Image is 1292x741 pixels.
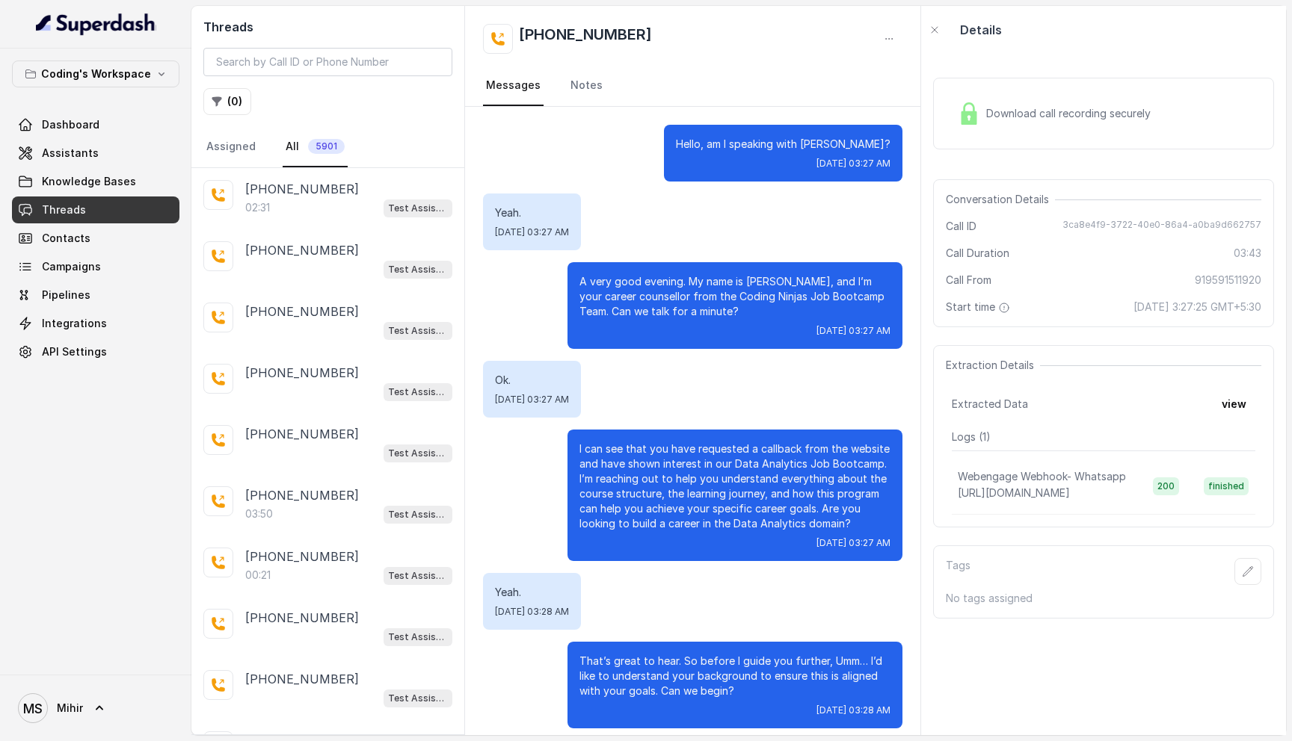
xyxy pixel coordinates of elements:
[1195,273,1261,288] span: 919591511920
[245,200,270,215] p: 02:31
[12,111,179,138] a: Dashboard
[12,140,179,167] a: Assistants
[41,65,151,83] p: Coding's Workspace
[245,486,359,504] p: [PHONE_NUMBER]
[958,486,1070,499] span: [URL][DOMAIN_NAME]
[245,506,273,521] p: 03:50
[12,338,179,365] a: API Settings
[388,201,448,216] p: Test Assistant-3
[388,262,448,277] p: Test Assistant-3
[245,425,359,443] p: [PHONE_NUMBER]
[245,609,359,627] p: [PHONE_NUMBER]
[676,137,890,152] p: Hello, am I speaking with [PERSON_NAME]?
[952,430,1255,444] p: Logs ( 1 )
[12,225,179,252] a: Contacts
[946,300,1013,314] span: Start time
[946,219,976,234] span: Call ID
[12,687,179,729] a: Mihir
[388,323,448,338] p: Test Assistant-3
[816,704,890,716] span: [DATE] 03:28 AM
[1234,246,1261,261] span: 03:43
[1213,391,1255,418] button: view
[388,446,448,461] p: Test Assistant-3
[388,507,448,522] p: Test Assistant-3
[388,568,448,583] p: Test Assistant-3
[308,139,345,154] span: 5901
[495,226,569,238] span: [DATE] 03:27 AM
[816,537,890,549] span: [DATE] 03:27 AM
[1204,477,1249,495] span: finished
[958,469,1126,484] p: Webengage Webhook- Whatsapp
[946,246,1009,261] span: Call Duration
[245,568,271,583] p: 00:21
[388,630,448,645] p: Test Assistant-3
[12,253,179,280] a: Campaigns
[203,127,452,167] nav: Tabs
[388,385,448,400] p: Test Assistant-3
[495,606,569,618] span: [DATE] 03:28 AM
[388,691,448,706] p: Test Assistant-3
[946,358,1040,373] span: Extraction Details
[946,591,1261,606] p: No tags assigned
[42,117,99,132] span: Dashboard
[986,106,1157,121] span: Download call recording securely
[42,146,99,161] span: Assistants
[12,168,179,195] a: Knowledge Bases
[946,558,970,585] p: Tags
[816,325,890,337] span: [DATE] 03:27 AM
[203,88,251,115] button: (0)
[245,670,359,688] p: [PHONE_NUMBER]
[483,66,902,106] nav: Tabs
[42,344,107,359] span: API Settings
[579,654,890,698] p: That’s great to hear. So before I guide you further, Umm… I’d like to understand your background ...
[946,273,991,288] span: Call From
[23,701,43,716] text: MS
[495,205,569,220] p: Yeah.
[203,127,259,167] a: Assigned
[483,66,544,106] a: Messages
[519,24,652,54] h2: [PHONE_NUMBER]
[57,701,83,716] span: Mihir
[36,12,156,36] img: light.svg
[42,259,101,274] span: Campaigns
[495,373,569,388] p: Ok.
[203,48,452,76] input: Search by Call ID or Phone Number
[12,282,179,309] a: Pipelines
[952,397,1028,412] span: Extracted Data
[12,310,179,337] a: Integrations
[283,127,348,167] a: All5901
[579,274,890,319] p: A very good evening. My name is [PERSON_NAME], and I’m your career counsellor from the Coding Nin...
[579,441,890,531] p: I can see that you have requested a callback from the website and have shown interest in our Data...
[495,394,569,406] span: [DATE] 03:27 AM
[245,241,359,259] p: [PHONE_NUMBER]
[1153,477,1179,495] span: 200
[42,174,136,189] span: Knowledge Bases
[1062,219,1261,234] span: 3ca8e4f9-3722-40e0-86a4-a0ba9d662757
[12,196,179,223] a: Threads
[245,364,359,382] p: [PHONE_NUMBER]
[495,585,569,600] p: Yeah.
[245,548,359,565] p: [PHONE_NUMBER]
[245,180,359,198] p: [PHONE_NUMBER]
[42,288,90,303] span: Pipelines
[567,66,606,106] a: Notes
[12,61,179,87] button: Coding's Workspace
[946,192,1055,207] span: Conversation Details
[958,102,980,125] img: Lock Icon
[1133,300,1261,314] span: [DATE] 3:27:25 GMT+5:30
[816,158,890,170] span: [DATE] 03:27 AM
[960,21,1002,39] p: Details
[245,303,359,320] p: [PHONE_NUMBER]
[203,18,452,36] h2: Threads
[42,316,107,331] span: Integrations
[42,202,86,217] span: Threads
[42,231,90,246] span: Contacts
